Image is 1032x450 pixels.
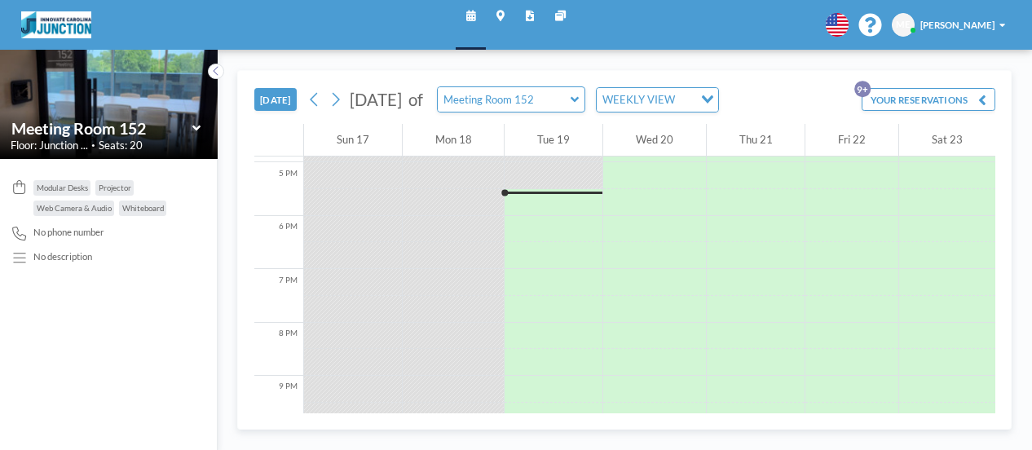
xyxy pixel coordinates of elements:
[855,82,871,98] p: 9+
[896,19,911,30] span: ME
[122,203,164,213] span: Whiteboard
[438,87,571,112] input: Meeting Room 152
[37,203,112,213] span: Web Camera & Audio
[408,90,423,111] span: of
[254,269,303,322] div: 7 PM
[21,11,91,38] img: organization-logo
[805,124,898,157] div: Fri 22
[254,162,303,215] div: 5 PM
[403,124,505,157] div: Mon 18
[254,216,303,269] div: 6 PM
[862,88,995,111] button: YOUR RESERVATIONS9+
[37,183,88,192] span: Modular Desks
[99,183,131,192] span: Projector
[254,376,303,429] div: 9 PM
[33,227,104,238] span: No phone number
[11,119,192,138] input: Meeting Room 152
[603,124,706,157] div: Wed 20
[304,124,402,157] div: Sun 17
[91,141,95,149] span: •
[707,124,805,157] div: Thu 21
[679,91,691,109] input: Search for option
[33,251,92,262] div: No description
[99,139,143,152] span: Seats: 20
[899,124,995,157] div: Sat 23
[600,91,678,109] span: WEEKLY VIEW
[11,139,88,152] span: Floor: Junction ...
[254,88,297,111] button: [DATE]
[597,88,719,112] div: Search for option
[350,90,402,109] span: [DATE]
[505,124,602,157] div: Tue 19
[920,20,995,30] span: [PERSON_NAME]
[254,323,303,376] div: 8 PM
